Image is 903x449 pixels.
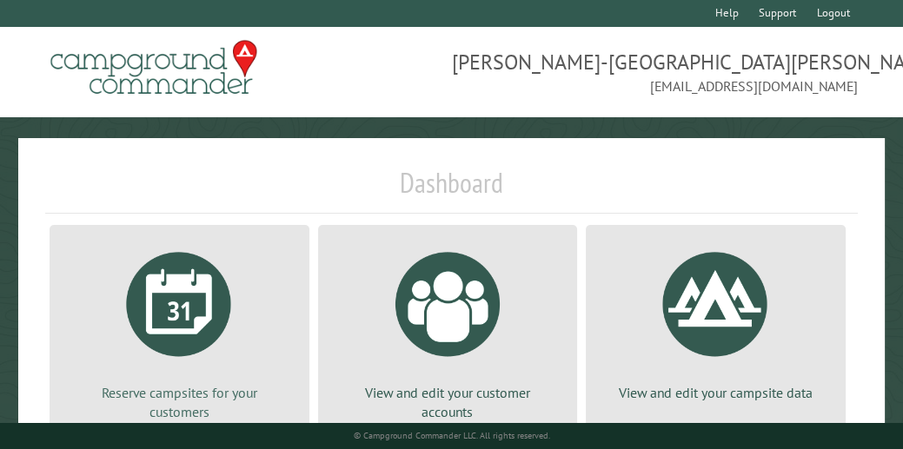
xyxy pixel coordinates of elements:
[354,430,550,441] small: © Campground Commander LLC. All rights reserved.
[339,239,557,422] a: View and edit your customer accounts
[339,383,557,422] p: View and edit your customer accounts
[607,239,825,402] a: View and edit your campsite data
[70,239,289,422] a: Reserve campsites for your customers
[45,166,858,214] h1: Dashboard
[45,34,262,102] img: Campground Commander
[452,48,859,96] span: [PERSON_NAME]-[GEOGRAPHIC_DATA][PERSON_NAME] [EMAIL_ADDRESS][DOMAIN_NAME]
[70,383,289,422] p: Reserve campsites for your customers
[607,383,825,402] p: View and edit your campsite data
